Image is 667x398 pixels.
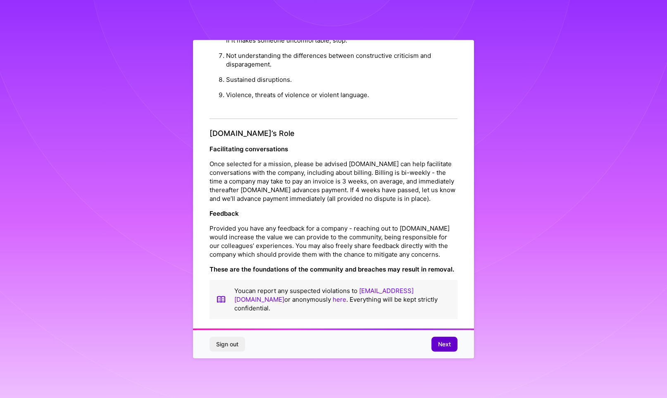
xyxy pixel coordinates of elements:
[226,87,457,102] li: Violence, threats of violence or violent language.
[234,287,414,303] a: [EMAIL_ADDRESS][DOMAIN_NAME]
[210,145,288,153] strong: Facilitating conversations
[210,224,457,259] p: Provided you have any feedback for a company - reaching out to [DOMAIN_NAME] would increase the v...
[226,72,457,87] li: Sustained disruptions.
[210,160,457,203] p: Once selected for a mission, please be advised [DOMAIN_NAME] can help facilitate conversations wi...
[333,296,346,303] a: here
[234,286,451,312] p: You can report any suspected violations to or anonymously . Everything will be kept strictly conf...
[210,129,457,138] h4: [DOMAIN_NAME]’s Role
[438,340,451,348] span: Next
[226,48,457,72] li: Not understanding the differences between constructive criticism and disparagement.
[210,337,245,352] button: Sign out
[216,286,226,312] img: book icon
[431,337,457,352] button: Next
[210,265,454,273] strong: These are the foundations of the community and breaches may result in removal.
[210,210,239,217] strong: Feedback
[216,340,238,348] span: Sign out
